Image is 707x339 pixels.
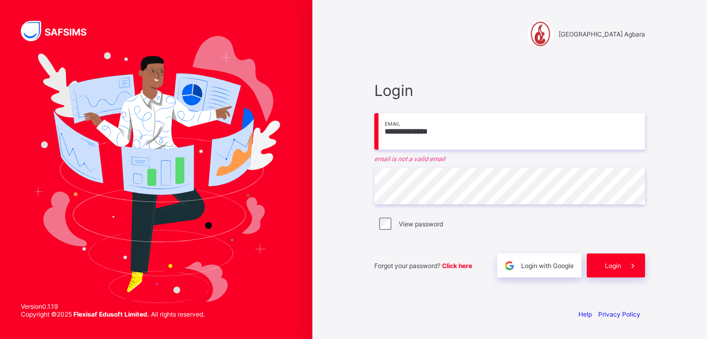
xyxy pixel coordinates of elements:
img: google.396cfc9801f0270233282035f929180a.svg [503,260,515,272]
img: SAFSIMS Logo [21,21,99,41]
em: email is not a valid email [374,155,645,163]
a: Privacy Policy [598,310,640,318]
img: Hero Image [32,36,280,303]
span: [GEOGRAPHIC_DATA] Agbara [559,30,645,38]
span: Login with Google [521,262,574,270]
a: Help [578,310,592,318]
a: Click here [442,262,472,270]
span: Login [374,81,645,100]
label: View password [399,220,443,228]
span: Copyright © 2025 All rights reserved. [21,310,205,318]
span: Forgot your password? [374,262,472,270]
span: Login [605,262,621,270]
strong: Flexisaf Edusoft Limited. [73,310,149,318]
span: Version 0.1.19 [21,302,205,310]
